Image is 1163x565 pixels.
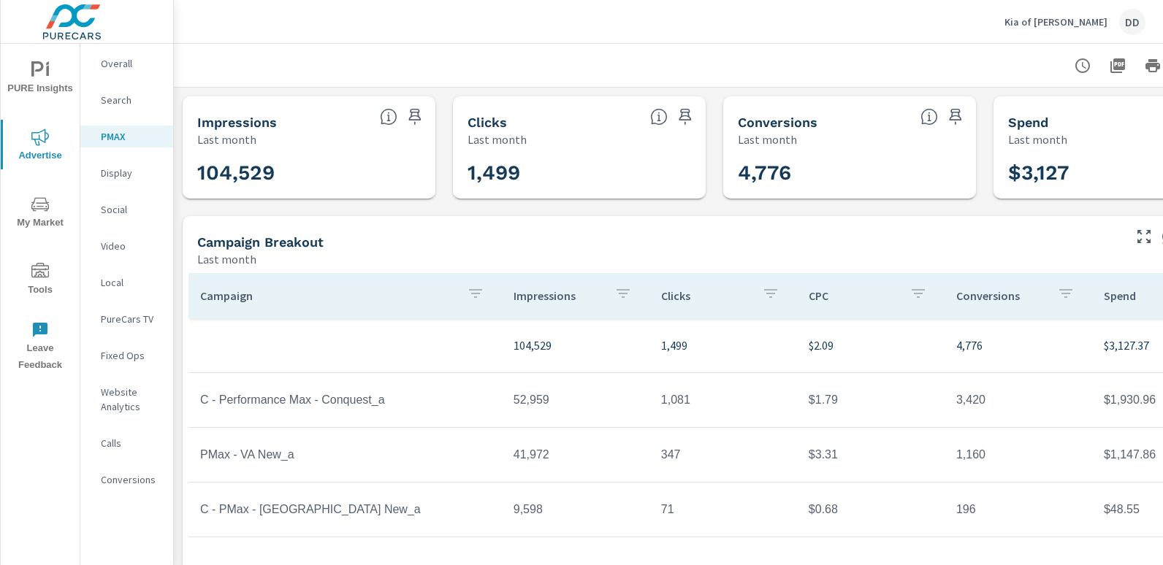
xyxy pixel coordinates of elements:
td: 1,081 [649,382,797,418]
p: Website Analytics [101,385,161,414]
p: 104,529 [514,337,638,354]
h5: Campaign Breakout [197,234,324,250]
div: Social [80,199,173,220]
div: Video [80,235,173,257]
p: Last month [197,131,256,148]
div: Website Analytics [80,381,173,418]
td: $0.68 [797,491,945,528]
div: Overall [80,53,173,74]
td: 9,598 [502,491,649,528]
td: C - PMax - [GEOGRAPHIC_DATA] New_a [188,491,502,528]
span: The number of times an ad was shown on your behalf. [380,108,397,126]
span: Total Conversions include Actions, Leads and Unmapped. [920,108,938,126]
span: The number of times an ad was clicked by a consumer. [650,108,668,126]
span: Leave Feedback [5,321,75,374]
div: Local [80,272,173,293]
span: Save this to your personalized report [674,105,697,128]
div: Fixed Ops [80,345,173,366]
p: Conversions [101,472,161,487]
td: 196 [945,491,1092,528]
td: 3,420 [945,382,1092,418]
p: Social [101,202,161,217]
span: Save this to your personalized report [944,105,967,128]
p: Video [101,239,161,253]
p: Calls [101,436,161,450]
p: Last month [1008,131,1067,148]
td: 41,972 [502,437,649,473]
span: Tools [5,263,75,299]
td: C - Performance Max - Conquest_a [188,382,502,418]
td: PMax - VA New_a [188,437,502,473]
h5: Spend [1008,115,1048,130]
div: Display [80,162,173,184]
td: 52,959 [502,382,649,418]
p: 4,776 [956,337,1080,354]
h3: 1,499 [468,161,691,185]
p: Campaign [200,288,455,303]
p: Impressions [514,288,603,303]
p: Fixed Ops [101,348,161,363]
p: Clicks [661,288,750,303]
p: 1,499 [661,337,785,354]
div: PureCars TV [80,308,173,330]
span: My Market [5,196,75,231]
p: Kia of [PERSON_NAME] [1004,15,1107,28]
span: Save this to your personalized report [403,105,427,128]
p: CPC [809,288,898,303]
p: Local [101,275,161,290]
p: Last month [738,131,797,148]
span: PURE Insights [5,61,75,97]
div: Conversions [80,469,173,491]
p: $2.09 [809,337,933,354]
div: Search [80,89,173,111]
div: PMAX [80,126,173,147]
button: "Export Report to PDF" [1103,51,1132,80]
h5: Conversions [738,115,817,130]
button: Make Fullscreen [1132,225,1156,248]
td: $1.79 [797,382,945,418]
td: 71 [649,491,797,528]
p: Last month [197,250,256,268]
span: Advertise [5,128,75,164]
td: $3.31 [797,437,945,473]
p: PureCars TV [101,312,161,326]
h5: Impressions [197,115,277,130]
div: nav menu [1,44,80,380]
p: Last month [468,131,527,148]
td: 1,160 [945,437,1092,473]
p: Overall [101,56,161,71]
div: Calls [80,432,173,454]
p: PMAX [101,129,161,144]
p: Display [101,166,161,180]
h3: 4,776 [738,161,961,185]
p: Conversions [956,288,1045,303]
div: DD [1119,9,1145,35]
h3: 104,529 [197,161,421,185]
p: Search [101,93,161,107]
h5: Clicks [468,115,507,130]
td: 347 [649,437,797,473]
